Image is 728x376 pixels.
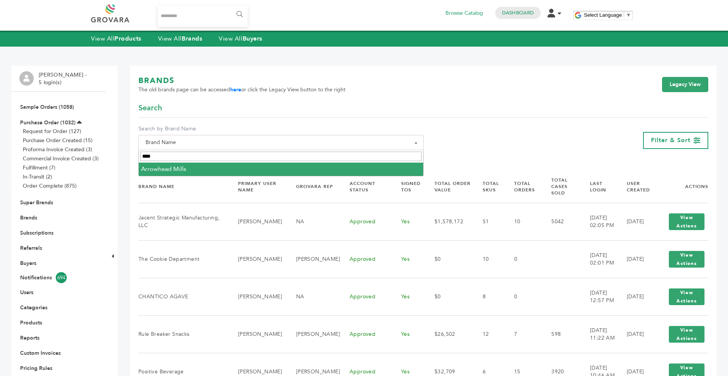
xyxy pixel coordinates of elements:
td: [DATE] [617,315,656,353]
span: Brand Name [143,137,419,148]
a: Subscriptions [20,229,53,237]
a: Sample Orders (1058) [20,103,74,111]
th: Total Cases Sold [542,171,581,203]
td: [DATE] 11:22 AM [581,315,617,353]
td: Approved [340,315,392,353]
td: 5042 [542,203,581,240]
a: Categories [20,304,47,311]
th: Total SKUs [473,171,505,203]
span: Select Language [584,12,622,18]
th: Total Orders [505,171,542,203]
a: Commercial Invoice Created (3) [23,155,99,162]
td: [DATE] [617,278,656,315]
a: View AllProducts [91,34,141,43]
td: The Cookie Department [138,240,229,278]
th: Signed TOS [392,171,425,203]
span: 694 [56,272,67,283]
td: 8 [473,278,505,315]
input: Search... [158,6,248,27]
td: $26,502 [425,315,473,353]
td: Approved [340,278,392,315]
td: NA [287,203,340,240]
td: 10 [505,203,542,240]
a: Purchase Order Created (15) [23,137,93,144]
td: [DATE] 02:01 PM [581,240,617,278]
td: [DATE] 12:57 PM [581,278,617,315]
a: Pricing Rules [20,365,52,372]
td: Yes [392,240,425,278]
span: Brand Name [138,135,424,150]
a: Select Language​ [584,12,631,18]
strong: Products [115,34,141,43]
td: 7 [505,315,542,353]
td: Jacent Strategic Manufacturing, LLC [138,203,229,240]
a: View AllBuyers [219,34,262,43]
a: Brands [20,214,37,221]
button: View Actions [669,213,704,230]
span: Search [138,103,162,113]
th: User Created [617,171,656,203]
th: Primary User Name [229,171,287,203]
td: 0 [505,240,542,278]
a: Buyers [20,260,36,267]
td: $0 [425,278,473,315]
a: Users [20,289,33,296]
td: [PERSON_NAME] [229,315,287,353]
input: Search [140,152,422,161]
th: Actions [656,171,708,203]
td: 12 [473,315,505,353]
td: CHANTICO AGAVE [138,278,229,315]
td: [DATE] 02:05 PM [581,203,617,240]
td: 51 [473,203,505,240]
a: Referrals [20,244,42,252]
th: Grovara Rep [287,171,340,203]
strong: Brands [182,34,202,43]
li: [PERSON_NAME] - 5 login(s) [39,71,89,86]
button: View Actions [669,288,704,305]
td: 598 [542,315,581,353]
img: profile.png [19,71,34,86]
td: NA [287,278,340,315]
span: ▼ [626,12,631,18]
a: Order Complete (875) [23,182,77,190]
a: View AllBrands [158,34,202,43]
td: 0 [505,278,542,315]
a: Proforma Invoice Created (3) [23,146,92,153]
a: Legacy View [662,77,708,92]
a: Products [20,319,42,326]
td: Yes [392,278,425,315]
a: Purchase Order (1032) [20,119,75,126]
td: Approved [340,240,392,278]
a: Reports [20,334,39,342]
li: Arrowhead Mills [139,163,423,175]
td: $0 [425,240,473,278]
a: here [230,86,241,93]
td: [PERSON_NAME] [229,278,287,315]
label: Search by Brand Name [138,125,424,133]
td: Approved [340,203,392,240]
a: Browse Catalog [446,9,483,17]
span: The old brands page can be accessed or click the Legacy View button to the right [138,86,345,94]
td: Yes [392,315,425,353]
a: Super Brands [20,199,53,206]
th: Total Order Value [425,171,473,203]
td: [PERSON_NAME] [287,240,340,278]
a: Request for Order (127) [23,128,81,135]
th: Last Login [581,171,617,203]
td: [PERSON_NAME] [287,315,340,353]
h1: BRANDS [138,75,345,86]
td: [PERSON_NAME] [229,240,287,278]
button: View Actions [669,326,704,343]
td: Rule Breaker Snacks [138,315,229,353]
strong: Buyers [243,34,262,43]
th: Account Status [340,171,392,203]
a: Notifications694 [20,272,97,283]
a: Fulfillment (7) [23,164,55,171]
td: $1,578,172 [425,203,473,240]
td: [DATE] [617,240,656,278]
a: Custom Invoices [20,349,61,357]
a: In-Transit (2) [23,173,52,180]
a: Dashboard [502,9,534,16]
span: Filter & Sort [651,136,690,144]
td: 10 [473,240,505,278]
